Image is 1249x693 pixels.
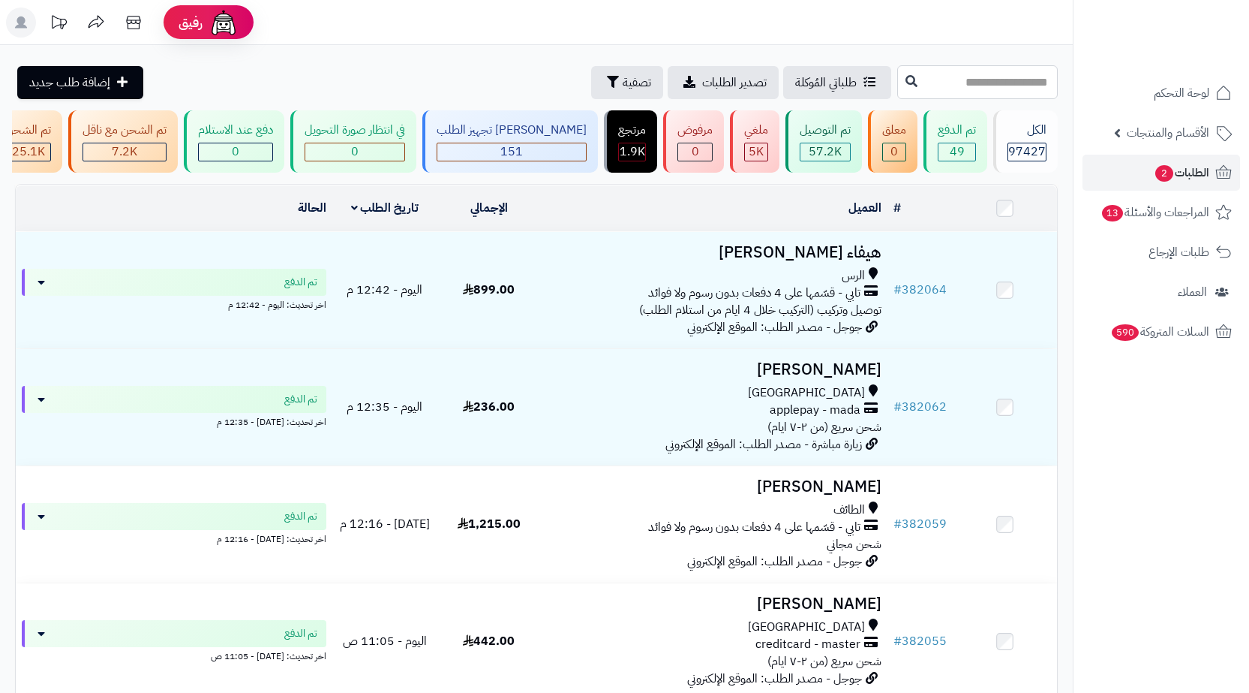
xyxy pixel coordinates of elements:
span: السلات المتروكة [1110,321,1209,342]
span: 57.2K [809,143,842,161]
a: مرتجع 1.9K [601,110,660,173]
span: المراجعات والأسئلة [1100,202,1209,223]
span: 442.00 [463,632,515,650]
div: [PERSON_NAME] تجهيز الطلب [437,122,587,139]
a: #382059 [893,515,947,533]
a: ملغي 5K [727,110,782,173]
div: 151 [437,143,586,161]
a: المراجعات والأسئلة13 [1082,194,1240,230]
div: مرفوض [677,122,713,139]
div: 57213 [800,143,850,161]
span: جوجل - مصدر الطلب: الموقع الإلكتروني [687,318,862,336]
div: 0 [678,143,712,161]
a: تم الشحن مع ناقل 7.2K [65,110,181,173]
a: مرفوض 0 [660,110,727,173]
span: زيارة مباشرة - مصدر الطلب: الموقع الإلكتروني [665,435,862,453]
div: في انتظار صورة التحويل [305,122,405,139]
span: 97427 [1008,143,1046,161]
span: 0 [351,143,359,161]
span: تابي - قسّمها على 4 دفعات بدون رسوم ولا فوائد [648,285,860,302]
a: تم التوصيل 57.2K [782,110,865,173]
span: 7.2K [112,143,137,161]
div: 5009 [745,143,767,161]
a: #382055 [893,632,947,650]
span: تصدير الطلبات [702,74,767,92]
div: 0 [883,143,905,161]
a: #382062 [893,398,947,416]
a: تاريخ الطلب [351,199,419,217]
a: لوحة التحكم [1082,75,1240,111]
span: 2 [1155,165,1173,182]
span: 25.1K [12,143,45,161]
span: الأقسام والمنتجات [1127,122,1209,143]
a: العميل [848,199,881,217]
span: تابي - قسّمها على 4 دفعات بدون رسوم ولا فوائد [648,519,860,536]
a: معلق 0 [865,110,920,173]
div: 0 [199,143,272,161]
a: تم الدفع 49 [920,110,990,173]
div: اخر تحديث: [DATE] - 12:35 م [22,413,326,429]
span: 1.9K [620,143,645,161]
span: # [893,515,902,533]
div: تم التوصيل [800,122,851,139]
span: إضافة طلب جديد [29,74,110,92]
span: # [893,398,902,416]
a: تصدير الطلبات [668,66,779,99]
span: شحن سريع (من ٢-٧ ايام) [767,652,881,670]
button: تصفية [591,66,663,99]
div: اخر تحديث: [DATE] - 12:16 م [22,530,326,546]
span: [GEOGRAPHIC_DATA] [748,384,865,402]
span: 5K [749,143,764,161]
span: اليوم - 12:42 م [347,281,422,299]
a: # [893,199,901,217]
div: الكل [1007,122,1046,139]
span: طلبات الإرجاع [1148,242,1209,263]
span: رفيق [179,14,203,32]
a: الحالة [298,199,326,217]
span: توصيل وتركيب (التركيب خلال 4 ايام من استلام الطلب) [639,301,881,319]
div: تم الدفع [938,122,976,139]
span: [GEOGRAPHIC_DATA] [748,619,865,636]
span: اليوم - 12:35 م [347,398,422,416]
span: 0 [890,143,898,161]
span: تم الدفع [284,626,317,641]
span: الطلبات [1154,162,1209,183]
span: تصفية [623,74,651,92]
div: 7222 [83,143,166,161]
div: مرتجع [618,122,646,139]
span: طلباتي المُوكلة [795,74,857,92]
div: 49 [938,143,975,161]
span: الطائف [833,502,865,519]
span: شحن سريع (من ٢-٧ ايام) [767,418,881,436]
img: ai-face.png [209,8,239,38]
h3: [PERSON_NAME] [547,595,881,613]
div: معلق [882,122,906,139]
a: السلات المتروكة590 [1082,314,1240,350]
a: طلباتي المُوكلة [783,66,891,99]
div: 1855 [619,143,645,161]
span: [DATE] - 12:16 م [340,515,430,533]
div: 25058 [6,143,50,161]
span: 236.00 [463,398,515,416]
span: creditcard - master [755,636,860,653]
span: الرس [842,267,865,285]
a: الطلبات2 [1082,155,1240,191]
h3: [PERSON_NAME] [547,361,881,378]
a: دفع عند الاستلام 0 [181,110,287,173]
span: 1,215.00 [458,515,521,533]
a: طلبات الإرجاع [1082,234,1240,270]
h3: هيفاء [PERSON_NAME] [547,244,881,261]
span: # [893,632,902,650]
span: اليوم - 11:05 ص [343,632,427,650]
span: 899.00 [463,281,515,299]
span: لوحة التحكم [1154,83,1209,104]
span: العملاء [1178,282,1207,303]
span: تم الدفع [284,275,317,290]
a: العملاء [1082,274,1240,310]
h3: [PERSON_NAME] [547,478,881,496]
div: اخر تحديث: اليوم - 12:42 م [22,296,326,312]
span: 151 [500,143,523,161]
div: ملغي [744,122,768,139]
div: اخر تحديث: [DATE] - 11:05 ص [22,647,326,663]
span: 49 [950,143,965,161]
